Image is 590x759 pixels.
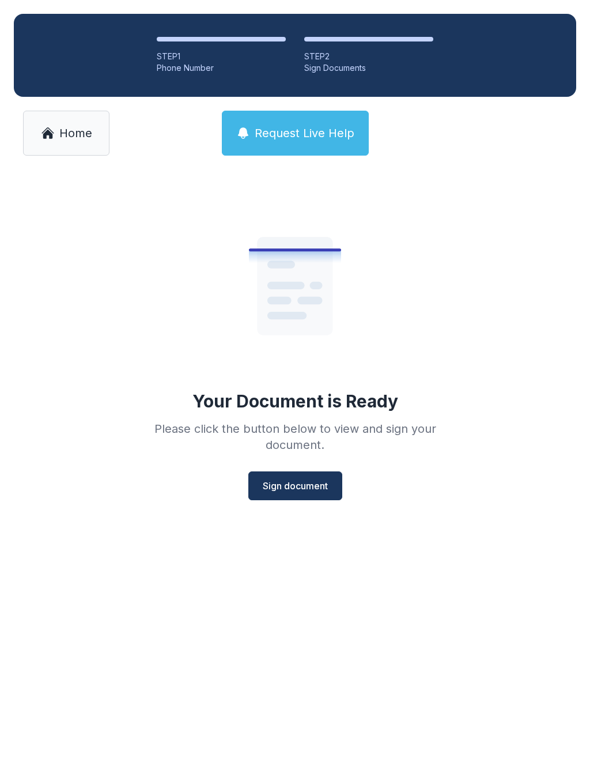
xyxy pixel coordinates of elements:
[263,479,328,493] span: Sign document
[157,51,286,62] div: STEP 1
[192,391,398,411] div: Your Document is Ready
[59,125,92,141] span: Home
[304,62,433,74] div: Sign Documents
[129,421,461,453] div: Please click the button below to view and sign your document.
[157,62,286,74] div: Phone Number
[304,51,433,62] div: STEP 2
[255,125,354,141] span: Request Live Help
